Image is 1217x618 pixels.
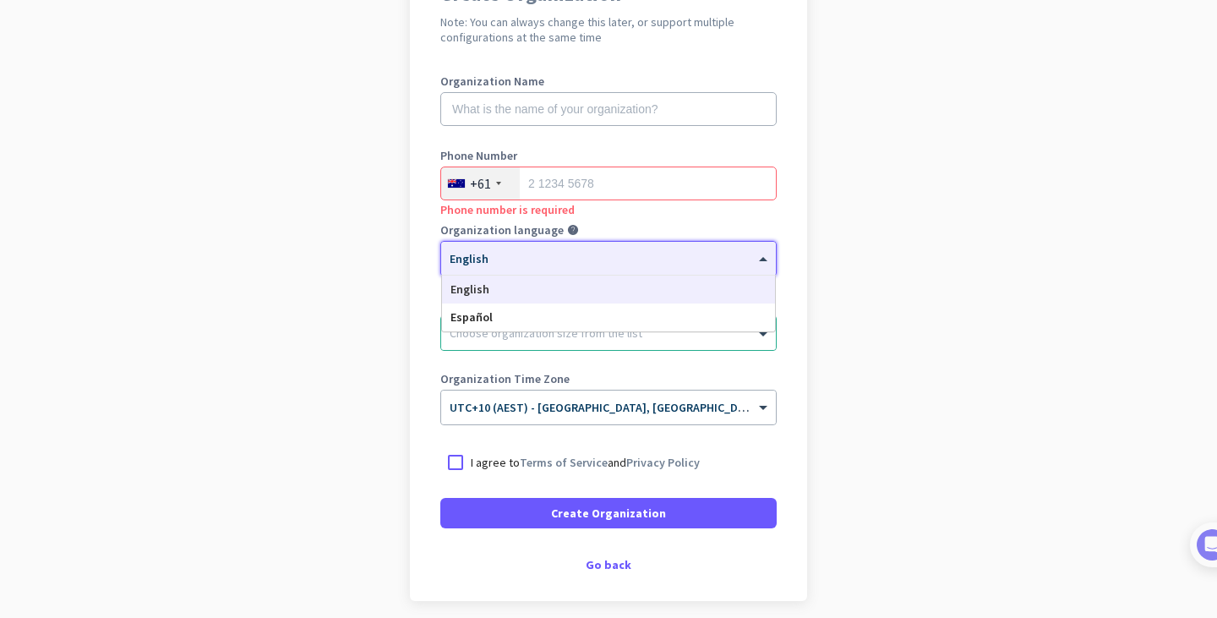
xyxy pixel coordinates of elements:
span: English [450,282,489,297]
a: Terms of Service [520,455,608,470]
h2: Note: You can always change this later, or support multiple configurations at the same time [440,14,777,45]
label: Organization Name [440,75,777,87]
label: Organization language [440,224,564,236]
label: Phone Number [440,150,777,161]
div: Go back [440,559,777,571]
span: Español [450,309,493,325]
label: Organization Size (Optional) [440,298,777,310]
input: What is the name of your organization? [440,92,777,126]
a: Privacy Policy [626,455,700,470]
button: Create Organization [440,498,777,528]
div: Options List [442,276,775,331]
input: 2 1234 5678 [440,167,777,200]
label: Organization Time Zone [440,373,777,385]
span: Phone number is required [440,202,575,217]
span: Create Organization [551,505,666,522]
p: I agree to and [471,454,700,471]
div: +61 [470,175,491,192]
i: help [567,224,579,236]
